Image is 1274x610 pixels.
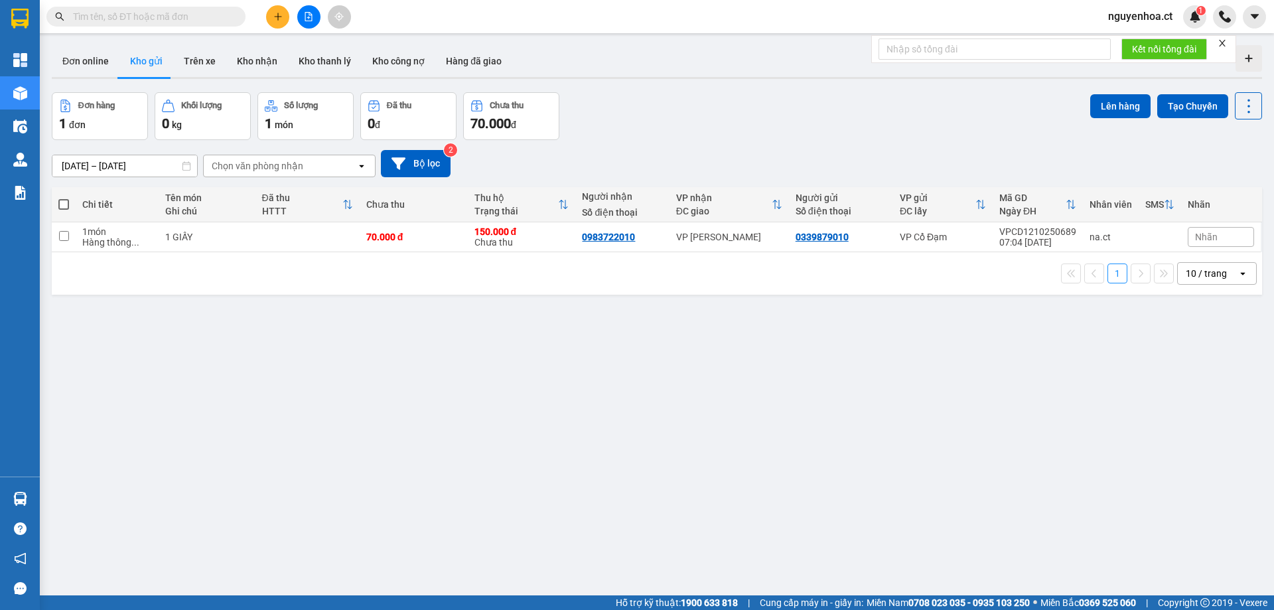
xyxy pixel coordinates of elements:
div: VP nhận [676,192,772,203]
img: solution-icon [13,186,27,200]
div: 70.000 đ [366,232,461,242]
div: 1 món [82,226,151,237]
div: Nhân viên [1090,199,1132,210]
span: search [55,12,64,21]
span: | [748,595,750,610]
div: Thu hộ [474,192,559,203]
div: Người nhận [582,191,662,202]
button: Chưa thu70.000đ [463,92,559,140]
img: warehouse-icon [13,492,27,506]
img: warehouse-icon [13,86,27,100]
span: | [1146,595,1148,610]
th: Toggle SortBy [893,187,993,222]
sup: 2 [444,143,457,157]
th: Toggle SortBy [468,187,576,222]
span: caret-down [1249,11,1261,23]
span: 0 [368,115,375,131]
span: Nhãn [1195,232,1218,242]
div: Tạo kho hàng mới [1236,45,1262,72]
span: kg [172,119,182,130]
button: Trên xe [173,45,226,77]
span: 1 [1198,6,1203,15]
div: Tên món [165,192,249,203]
span: notification [14,552,27,565]
div: VP [PERSON_NAME] [676,232,782,242]
span: đ [511,119,516,130]
div: Hàng thông thường [82,237,151,248]
th: Toggle SortBy [1139,187,1181,222]
span: ⚪️ [1033,600,1037,605]
svg: open [1238,268,1248,279]
strong: 0369 525 060 [1079,597,1136,608]
div: 07:04 [DATE] [999,237,1076,248]
div: Chọn văn phòng nhận [212,159,303,173]
button: Đơn online [52,45,119,77]
div: Nhãn [1188,199,1254,210]
img: warehouse-icon [13,153,27,167]
div: Số điện thoại [796,206,886,216]
span: 1 [59,115,66,131]
div: Chưa thu [474,226,569,248]
div: VPCD1210250689 [999,226,1076,237]
div: Đã thu [387,101,411,110]
button: Lên hàng [1090,94,1151,118]
span: 0 [162,115,169,131]
input: Tìm tên, số ĐT hoặc mã đơn [73,9,230,24]
th: Toggle SortBy [993,187,1083,222]
div: Ghi chú [165,206,249,216]
div: 1 GIẤY [165,232,249,242]
span: nguyenhoa.ct [1097,8,1183,25]
div: Số điện thoại [582,207,662,218]
button: Tạo Chuyến [1157,94,1228,118]
div: SMS [1145,199,1164,210]
div: 10 / trang [1186,267,1227,280]
img: logo-vxr [11,9,29,29]
button: Hàng đã giao [435,45,512,77]
img: icon-new-feature [1189,11,1201,23]
th: Toggle SortBy [255,187,360,222]
img: dashboard-icon [13,53,27,67]
button: Kho nhận [226,45,288,77]
span: plus [273,12,283,21]
button: Kho gửi [119,45,173,77]
button: Số lượng1món [257,92,354,140]
div: Số lượng [284,101,318,110]
div: Đã thu [262,192,342,203]
div: Ngày ĐH [999,206,1066,216]
button: aim [328,5,351,29]
span: Miền Nam [867,595,1030,610]
div: VP gửi [900,192,975,203]
div: Chưa thu [490,101,524,110]
div: VP Cổ Đạm [900,232,986,242]
div: Chi tiết [82,199,151,210]
div: HTTT [262,206,342,216]
button: file-add [297,5,320,29]
img: phone-icon [1219,11,1231,23]
span: đ [375,119,380,130]
div: 150.000 đ [474,226,569,237]
span: đơn [69,119,86,130]
div: Người gửi [796,192,886,203]
input: Nhập số tổng đài [879,38,1111,60]
div: Trạng thái [474,206,559,216]
button: plus [266,5,289,29]
span: 70.000 [470,115,511,131]
img: warehouse-icon [13,119,27,133]
svg: open [356,161,367,171]
span: message [14,582,27,595]
div: Mã GD [999,192,1066,203]
div: Đơn hàng [78,101,115,110]
button: Bộ lọc [381,150,451,177]
span: close [1218,38,1227,48]
button: Kết nối tổng đài [1121,38,1207,60]
span: 1 [265,115,272,131]
button: Kho thanh lý [288,45,362,77]
input: Select a date range. [52,155,197,177]
span: aim [334,12,344,21]
button: caret-down [1243,5,1266,29]
span: Miền Bắc [1040,595,1136,610]
div: 0339879010 [796,232,849,242]
div: Khối lượng [181,101,222,110]
div: na.ct [1090,232,1132,242]
span: Hỗ trợ kỹ thuật: [616,595,738,610]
